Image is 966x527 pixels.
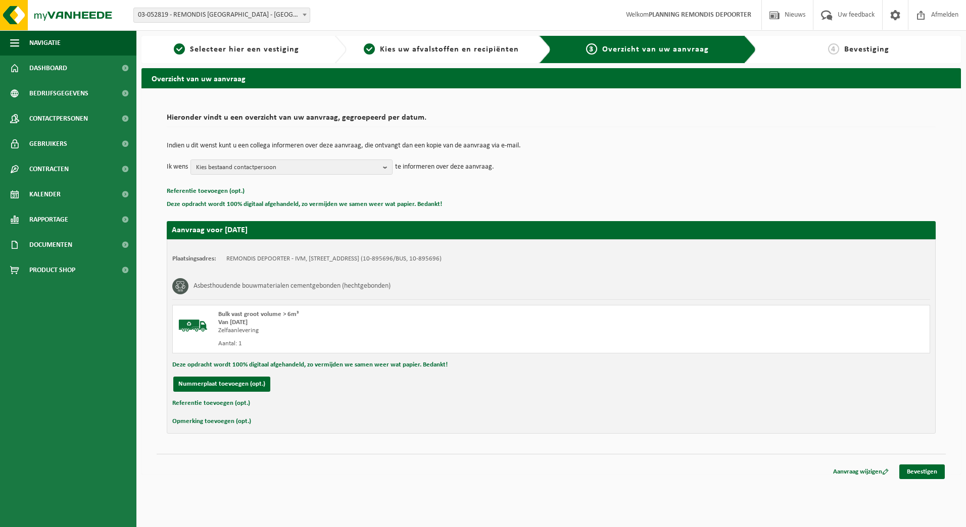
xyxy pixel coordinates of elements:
[218,327,592,335] div: Zelfaanlevering
[899,464,945,479] a: Bevestigen
[352,43,532,56] a: 2Kies uw afvalstoffen en recipiënten
[167,114,936,127] h2: Hieronder vindt u een overzicht van uw aanvraag, gegroepeerd per datum.
[395,160,494,175] p: te informeren over deze aanvraag.
[190,160,393,175] button: Kies bestaand contactpersoon
[172,358,448,372] button: Deze opdracht wordt 100% digitaal afgehandeld, zo vermijden we samen weer wat papier. Bedankt!
[828,43,839,55] span: 4
[167,160,188,175] p: Ik wens
[133,8,310,23] span: 03-052819 - REMONDIS WEST-VLAANDEREN - OOSTENDE
[649,11,751,19] strong: PLANNING REMONDIS DEPOORTER
[826,464,896,479] a: Aanvraag wijzigen
[29,81,88,106] span: Bedrijfsgegevens
[29,257,75,283] span: Product Shop
[29,131,67,156] span: Gebruikers
[172,226,248,234] strong: Aanvraag voor [DATE]
[167,185,245,198] button: Referentie toevoegen (opt.)
[29,207,68,232] span: Rapportage
[172,397,250,410] button: Referentie toevoegen (opt.)
[218,319,248,326] strong: Van [DATE]
[586,43,597,55] span: 3
[147,43,326,56] a: 1Selecteer hier een vestiging
[173,377,270,392] button: Nummerplaat toevoegen (opt.)
[380,45,519,54] span: Kies uw afvalstoffen en recipiënten
[167,198,442,211] button: Deze opdracht wordt 100% digitaal afgehandeld, zo vermijden we samen weer wat papier. Bedankt!
[29,56,67,81] span: Dashboard
[134,8,310,22] span: 03-052819 - REMONDIS WEST-VLAANDEREN - OOSTENDE
[29,232,72,257] span: Documenten
[190,45,299,54] span: Selecteer hier een vestiging
[29,182,61,207] span: Kalender
[844,45,889,54] span: Bevestiging
[141,68,961,88] h2: Overzicht van uw aanvraag
[167,142,936,149] p: Indien u dit wenst kunt u een collega informeren over deze aanvraag, die ontvangt dan een kopie v...
[29,106,88,131] span: Contactpersonen
[602,45,709,54] span: Overzicht van uw aanvraag
[172,415,251,428] button: Opmerking toevoegen (opt.)
[174,43,185,55] span: 1
[29,30,61,56] span: Navigatie
[29,156,69,182] span: Contracten
[172,255,216,262] strong: Plaatsingsadres:
[226,255,442,263] td: REMONDIS DEPOORTER - IVM, [STREET_ADDRESS] (10-895696/BUS, 10-895696)
[194,278,391,294] h3: Asbesthoudende bouwmaterialen cementgebonden (hechtgebonden)
[218,311,299,318] span: Bulk vast groot volume > 6m³
[364,43,375,55] span: 2
[218,340,592,348] div: Aantal: 1
[178,310,208,341] img: BL-SO-LV.png
[196,160,379,175] span: Kies bestaand contactpersoon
